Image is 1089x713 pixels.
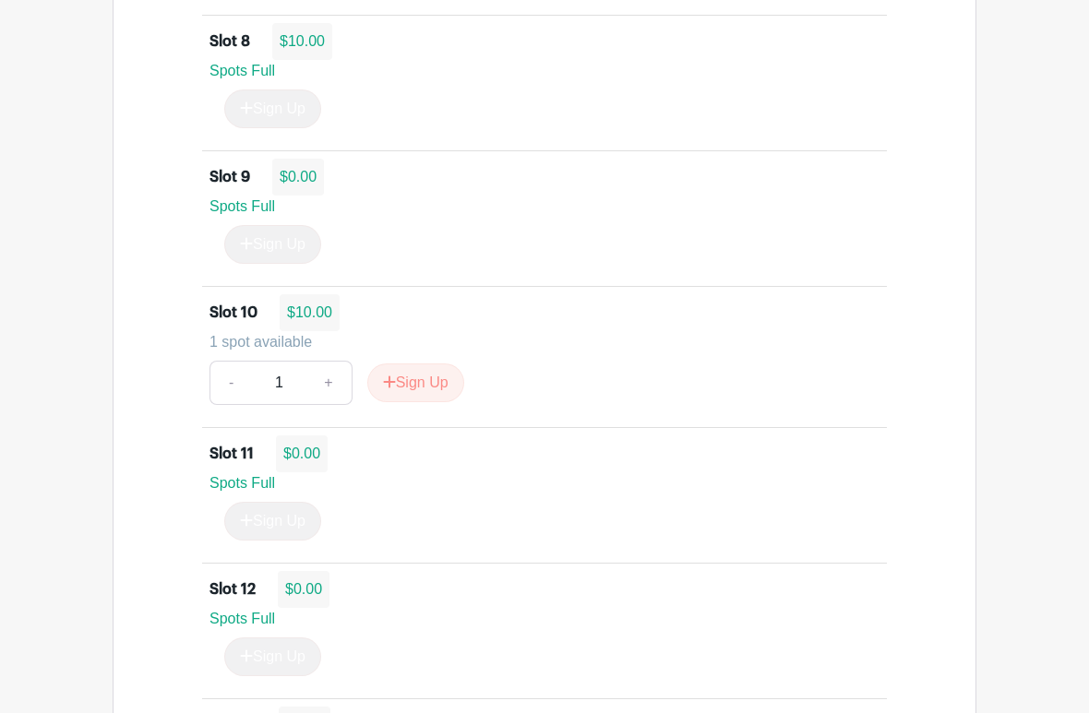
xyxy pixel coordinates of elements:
button: Sign Up [367,364,464,403]
div: $10.00 [272,24,332,61]
div: $0.00 [276,436,328,473]
div: Slot 9 [209,167,250,189]
div: Slot 12 [209,579,256,601]
div: Slot 11 [209,444,254,466]
div: Slot 8 [209,31,250,53]
div: 1 spot available [209,332,865,354]
span: Spots Full [209,199,275,215]
span: Spots Full [209,64,275,79]
a: + [305,362,352,406]
div: $0.00 [272,160,324,196]
div: Slot 10 [209,303,257,325]
span: Spots Full [209,476,275,492]
a: - [209,362,252,406]
span: Spots Full [209,612,275,627]
div: $10.00 [280,295,340,332]
div: $0.00 [278,572,329,609]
